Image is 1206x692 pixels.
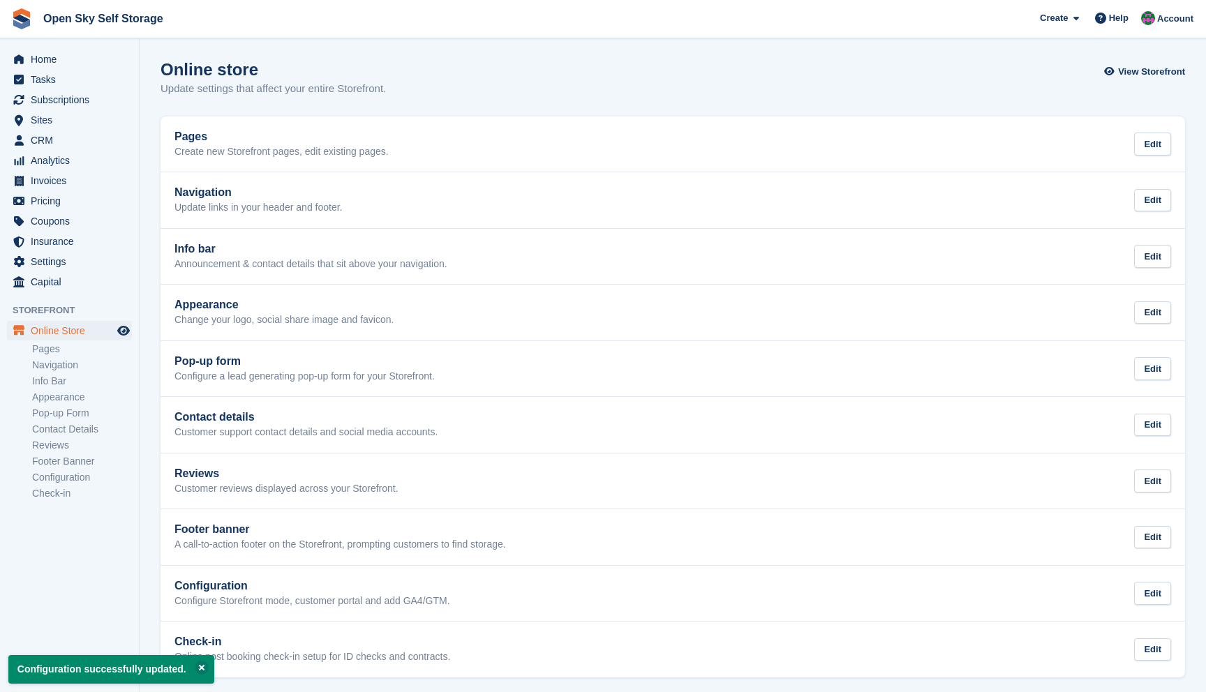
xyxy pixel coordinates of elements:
[161,81,386,97] p: Update settings that affect your entire Storefront.
[7,321,132,340] a: menu
[1108,60,1185,83] a: View Storefront
[1134,638,1171,661] div: Edit
[8,655,214,684] p: Configuration successfully updated.
[31,191,114,211] span: Pricing
[32,375,132,388] a: Info Bar
[174,635,450,648] h2: Check-in
[31,211,114,231] span: Coupons
[1109,11,1129,25] span: Help
[7,171,132,190] a: menu
[1134,582,1171,605] div: Edit
[7,110,132,130] a: menu
[1157,12,1193,26] span: Account
[1134,469,1171,492] div: Edit
[31,232,114,251] span: Insurance
[174,595,450,608] p: Configure Storefront mode, customer portal and add GA4/GTM.
[161,622,1185,677] a: Check-in Online post booking check-in setup for ID checks and contracts. Edit
[174,258,447,271] p: Announcement & contact details that sit above your navigation.
[161,566,1185,622] a: Configuration Configure Storefront mode, customer portal and add GA4/GTM. Edit
[32,455,132,468] a: Footer Banner
[1134,245,1171,268] div: Edit
[161,229,1185,285] a: Info bar Announcement & contact details that sit above your navigation. Edit
[174,523,506,536] h2: Footer banner
[31,50,114,69] span: Home
[174,580,450,592] h2: Configuration
[161,509,1185,565] a: Footer banner A call-to-action footer on the Storefront, prompting customers to find storage. Edit
[31,321,114,340] span: Online Store
[1118,65,1185,79] span: View Storefront
[31,252,114,271] span: Settings
[1134,301,1171,324] div: Edit
[31,272,114,292] span: Capital
[174,539,506,551] p: A call-to-action footer on the Storefront, prompting customers to find storage.
[7,50,132,69] a: menu
[7,252,132,271] a: menu
[1040,11,1068,25] span: Create
[7,70,132,89] a: menu
[32,487,132,500] a: Check-in
[7,232,132,251] a: menu
[1134,414,1171,437] div: Edit
[7,272,132,292] a: menu
[174,202,343,214] p: Update links in your header and footer.
[7,90,132,110] a: menu
[115,322,132,339] a: Preview store
[32,439,132,452] a: Reviews
[38,7,169,30] a: Open Sky Self Storage
[174,130,389,143] h2: Pages
[161,172,1185,228] a: Navigation Update links in your header and footer. Edit
[174,426,438,439] p: Customer support contact details and social media accounts.
[32,359,132,372] a: Navigation
[31,70,114,89] span: Tasks
[11,8,32,29] img: stora-icon-8386f47178a22dfd0bd8f6a31ec36ba5ce8667c1dd55bd0f319d3a0aa187defe.svg
[32,343,132,356] a: Pages
[161,341,1185,397] a: Pop-up form Configure a lead generating pop-up form for your Storefront. Edit
[31,171,114,190] span: Invoices
[174,370,435,383] p: Configure a lead generating pop-up form for your Storefront.
[31,90,114,110] span: Subscriptions
[7,211,132,231] a: menu
[174,243,447,255] h2: Info bar
[174,299,394,311] h2: Appearance
[161,60,386,79] h1: Online store
[32,471,132,484] a: Configuration
[13,303,139,317] span: Storefront
[31,130,114,150] span: CRM
[174,651,450,663] p: Online post booking check-in setup for ID checks and contracts.
[174,467,399,480] h2: Reviews
[161,285,1185,340] a: Appearance Change your logo, social share image and favicon. Edit
[174,186,343,199] h2: Navigation
[7,151,132,170] a: menu
[174,355,435,368] h2: Pop-up form
[174,314,394,326] p: Change your logo, social share image and favicon.
[174,411,438,423] h2: Contact details
[1134,133,1171,156] div: Edit
[32,391,132,404] a: Appearance
[7,191,132,211] a: menu
[32,423,132,436] a: Contact Details
[161,116,1185,172] a: Pages Create new Storefront pages, edit existing pages. Edit
[32,407,132,420] a: Pop-up Form
[161,397,1185,453] a: Contact details Customer support contact details and social media accounts. Edit
[1134,526,1171,549] div: Edit
[1141,11,1155,25] img: Richard Baker
[1134,357,1171,380] div: Edit
[174,483,399,495] p: Customer reviews displayed across your Storefront.
[174,146,389,158] p: Create new Storefront pages, edit existing pages.
[1134,189,1171,212] div: Edit
[31,110,114,130] span: Sites
[7,130,132,150] a: menu
[161,453,1185,509] a: Reviews Customer reviews displayed across your Storefront. Edit
[31,151,114,170] span: Analytics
